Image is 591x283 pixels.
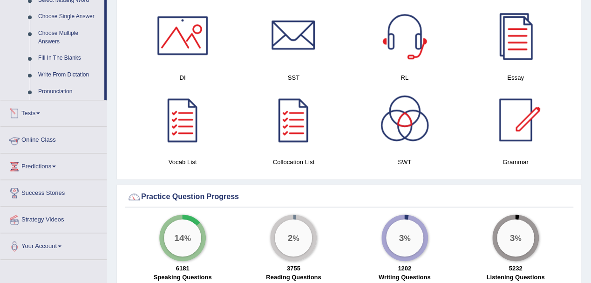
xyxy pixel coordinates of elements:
strong: 6181 [176,265,190,272]
a: Predictions [0,153,107,177]
a: Your Account [0,233,107,256]
h4: Vocab List [132,157,233,167]
strong: 1202 [398,265,411,272]
strong: 3755 [287,265,300,272]
h4: SWT [354,157,455,167]
a: Online Class [0,127,107,150]
big: 3 [399,233,404,243]
big: 2 [288,233,293,243]
h4: Grammar [465,157,566,167]
h4: Essay [465,73,566,83]
div: % [275,219,312,256]
a: Write From Dictation [34,67,104,83]
h4: DI [132,73,233,83]
a: Pronunciation [34,83,104,100]
big: 3 [509,233,515,243]
label: Writing Questions [379,273,431,282]
a: Fill In The Blanks [34,50,104,67]
a: Strategy Videos [0,207,107,230]
div: % [497,219,534,256]
strong: 5232 [509,265,522,272]
h4: Collocation List [243,157,344,167]
h4: RL [354,73,455,83]
label: Listening Questions [486,273,544,282]
a: Tests [0,100,107,124]
div: % [386,219,423,256]
a: Success Stories [0,180,107,203]
h4: SST [243,73,344,83]
a: Choose Multiple Answers [34,25,104,50]
big: 14 [174,233,184,243]
div: Practice Question Progress [127,190,571,204]
div: % [164,219,201,256]
label: Reading Questions [266,273,321,282]
label: Speaking Questions [154,273,212,282]
a: Choose Single Answer [34,8,104,25]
